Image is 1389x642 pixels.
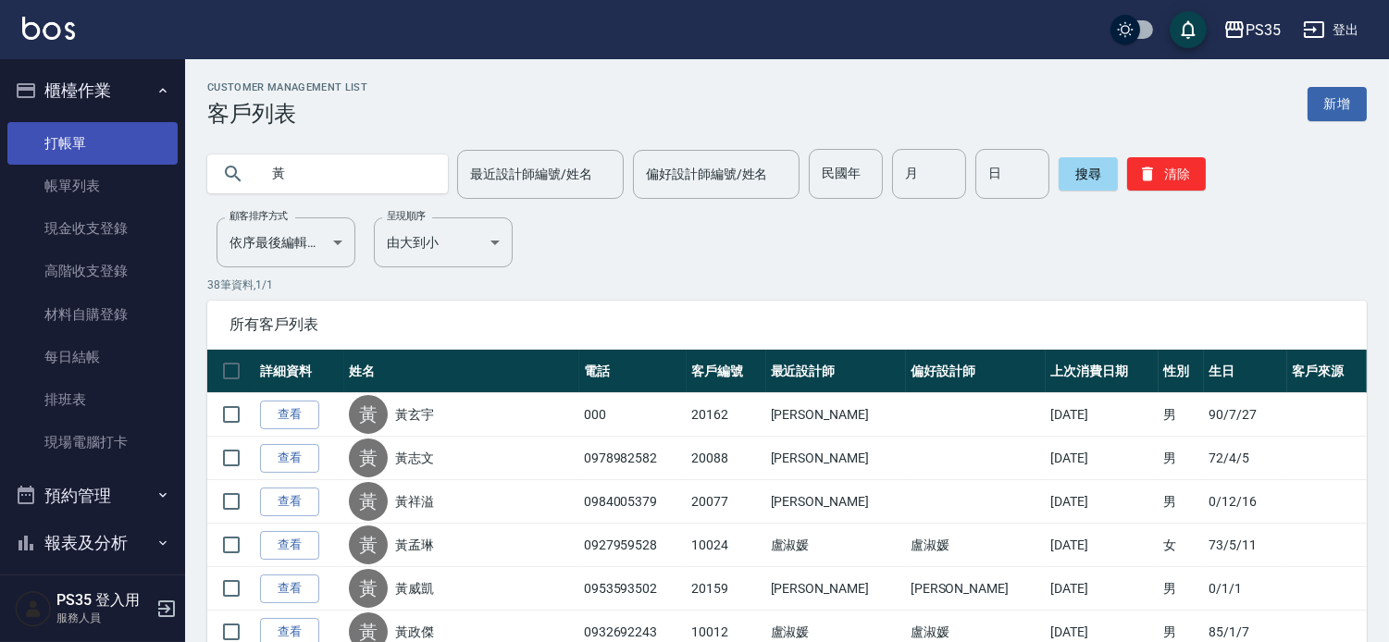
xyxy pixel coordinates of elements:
[1216,11,1288,49] button: PS35
[687,567,766,611] td: 20159
[1204,524,1287,567] td: 73/5/11
[766,524,906,567] td: 盧淑媛
[1246,19,1281,42] div: PS35
[579,393,687,437] td: 000
[349,482,388,521] div: 黃
[56,610,151,626] p: 服務人員
[1170,11,1207,48] button: save
[395,492,434,511] a: 黃祥溢
[260,531,319,560] a: 查看
[22,17,75,40] img: Logo
[395,579,434,598] a: 黃威凱
[7,421,178,463] a: 現場電腦打卡
[579,480,687,524] td: 0984005379
[1046,350,1159,393] th: 上次消費日期
[7,519,178,567] button: 報表及分析
[229,315,1345,334] span: 所有客戶列表
[766,567,906,611] td: [PERSON_NAME]
[15,590,52,627] img: Person
[579,524,687,567] td: 0927959528
[1159,350,1204,393] th: 性別
[207,277,1367,293] p: 38 筆資料, 1 / 1
[395,536,434,554] a: 黃孟琳
[260,444,319,473] a: 查看
[260,488,319,516] a: 查看
[766,480,906,524] td: [PERSON_NAME]
[1287,350,1367,393] th: 客戶來源
[7,122,178,165] a: 打帳單
[395,623,434,641] a: 黃政傑
[579,437,687,480] td: 0978982582
[217,217,355,267] div: 依序最後編輯時間
[1046,393,1159,437] td: [DATE]
[1159,524,1204,567] td: 女
[1127,157,1206,191] button: 清除
[906,524,1046,567] td: 盧淑媛
[7,207,178,250] a: 現金收支登錄
[687,437,766,480] td: 20088
[349,569,388,608] div: 黃
[687,524,766,567] td: 10024
[7,165,178,207] a: 帳單列表
[7,250,178,292] a: 高階收支登錄
[387,209,426,223] label: 呈現順序
[1204,437,1287,480] td: 72/4/5
[260,401,319,429] a: 查看
[687,350,766,393] th: 客戶編號
[1159,393,1204,437] td: 男
[395,405,434,424] a: 黃玄宇
[906,350,1046,393] th: 偏好設計師
[687,393,766,437] td: 20162
[349,438,388,477] div: 黃
[1308,87,1367,121] a: 新增
[259,149,433,199] input: 搜尋關鍵字
[229,209,288,223] label: 顧客排序方式
[1046,480,1159,524] td: [DATE]
[1159,567,1204,611] td: 男
[1059,157,1118,191] button: 搜尋
[1204,350,1287,393] th: 生日
[1204,567,1287,611] td: 0/1/1
[207,81,367,93] h2: Customer Management List
[349,525,388,564] div: 黃
[766,393,906,437] td: [PERSON_NAME]
[7,567,178,615] button: 客戶管理
[374,217,513,267] div: 由大到小
[255,350,344,393] th: 詳細資料
[207,101,367,127] h3: 客戶列表
[1046,567,1159,611] td: [DATE]
[687,480,766,524] td: 20077
[579,350,687,393] th: 電話
[349,395,388,434] div: 黃
[7,472,178,520] button: 預約管理
[766,350,906,393] th: 最近設計師
[344,350,579,393] th: 姓名
[1046,437,1159,480] td: [DATE]
[260,574,319,603] a: 查看
[579,567,687,611] td: 0953593502
[1204,393,1287,437] td: 90/7/27
[7,67,178,115] button: 櫃檯作業
[56,591,151,610] h5: PS35 登入用
[766,437,906,480] td: [PERSON_NAME]
[7,336,178,378] a: 每日結帳
[1296,13,1367,47] button: 登出
[906,567,1046,611] td: [PERSON_NAME]
[395,449,434,467] a: 黃志文
[1159,437,1204,480] td: 男
[7,293,178,336] a: 材料自購登錄
[1046,524,1159,567] td: [DATE]
[7,378,178,421] a: 排班表
[1204,480,1287,524] td: 0/12/16
[1159,480,1204,524] td: 男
